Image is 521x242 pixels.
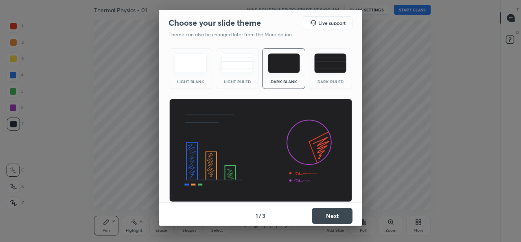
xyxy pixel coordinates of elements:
[169,18,261,28] h2: Choose your slide theme
[221,80,254,84] div: Light Ruled
[312,208,352,224] button: Next
[314,53,346,73] img: darkRuledTheme.de295e13.svg
[267,80,300,84] div: Dark Blank
[174,80,207,84] div: Light Blank
[268,53,300,73] img: darkTheme.f0cc69e5.svg
[318,20,346,25] h5: Live support
[256,211,258,220] h4: 1
[175,53,207,73] img: lightTheme.e5ed3b09.svg
[169,31,300,38] p: Theme can also be changed later from the More option
[221,53,253,73] img: lightRuledTheme.5fabf969.svg
[262,211,265,220] h4: 3
[314,80,347,84] div: Dark Ruled
[169,99,352,202] img: darkThemeBanner.d06ce4a2.svg
[259,211,261,220] h4: /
